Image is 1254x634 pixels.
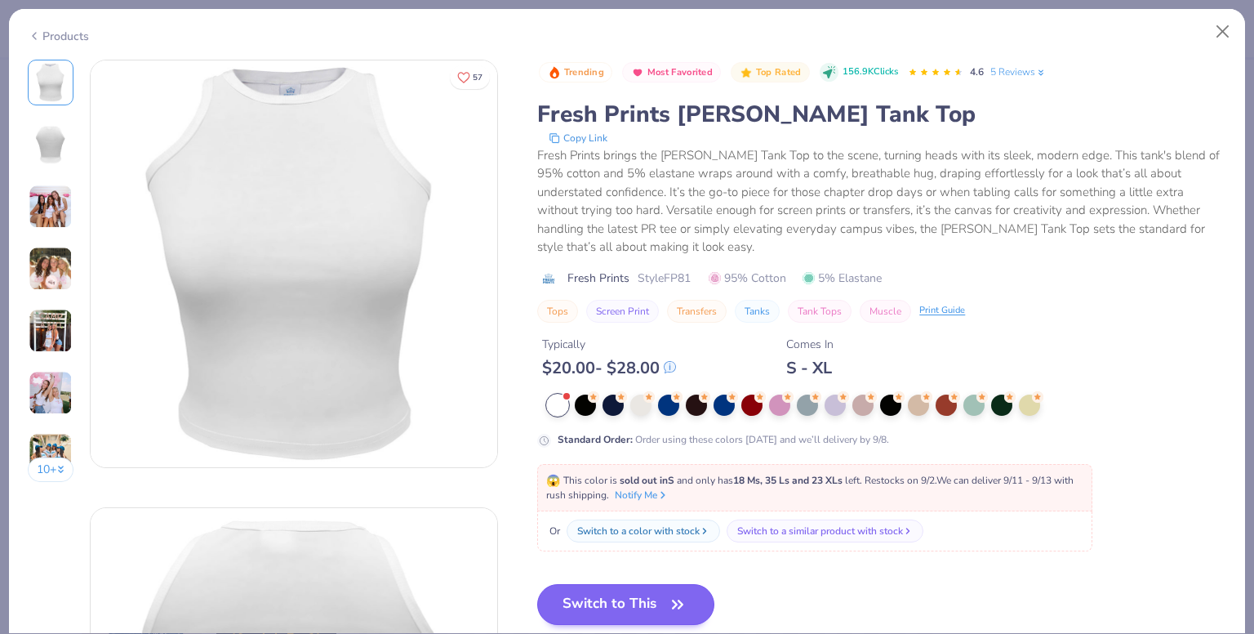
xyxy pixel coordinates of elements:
[567,270,629,287] span: Fresh Prints
[1207,16,1238,47] button: Close
[548,66,561,79] img: Trending sort
[709,270,786,287] span: 95% Cotton
[29,309,73,353] img: User generated content
[546,524,560,538] span: Or
[615,488,669,502] button: Notify Me
[756,68,802,77] span: Top Rated
[539,62,612,83] button: Badge Button
[28,458,74,482] button: 10+
[919,304,965,318] div: Print Guide
[537,99,1226,130] div: Fresh Prints [PERSON_NAME] Tank Top
[788,300,852,323] button: Tank Tops
[631,66,644,79] img: Most Favorited sort
[737,524,903,538] div: Switch to a similar product with stock
[546,473,560,489] span: 😱
[647,68,713,77] span: Most Favorited
[803,270,882,287] span: 5% Elastane
[843,65,898,79] span: 156.9K Clicks
[28,28,89,45] div: Products
[786,336,834,353] div: Comes In
[31,125,70,164] img: Back
[731,62,809,83] button: Badge Button
[546,474,1074,502] span: This color is and only has left . Restocks on 9/2. We can deliver 9/11 - 9/13 with rush shipping.
[29,247,73,291] img: User generated content
[450,65,490,89] button: Like
[473,74,482,82] span: 57
[733,474,843,487] strong: 18 Ms, 35 Ls and 23 XLs
[577,524,700,538] div: Switch to a color with stock
[537,584,714,625] button: Switch to This
[542,358,676,378] div: $ 20.00 - $ 28.00
[990,65,1047,79] a: 5 Reviews
[537,146,1226,257] div: Fresh Prints brings the [PERSON_NAME] Tank Top to the scene, turning heads with its sleek, modern...
[544,130,612,146] button: copy to clipboard
[31,63,70,102] img: Front
[567,520,720,542] button: Switch to a color with stock
[908,60,963,86] div: 4.6 Stars
[727,520,923,542] button: Switch to a similar product with stock
[558,433,633,446] strong: Standard Order :
[542,336,676,353] div: Typically
[537,300,578,323] button: Tops
[29,185,73,229] img: User generated content
[786,358,834,378] div: S - XL
[586,300,659,323] button: Screen Print
[564,68,604,77] span: Trending
[558,432,889,447] div: Order using these colors [DATE] and we’ll delivery by 9/8.
[537,272,559,285] img: brand logo
[740,66,753,79] img: Top Rated sort
[860,300,911,323] button: Muscle
[735,300,780,323] button: Tanks
[667,300,727,323] button: Transfers
[91,60,497,467] img: Front
[638,270,691,287] span: Style FP81
[970,65,984,78] span: 4.6
[29,371,73,415] img: User generated content
[29,433,73,477] img: User generated content
[620,474,674,487] strong: sold out in S
[622,62,721,83] button: Badge Button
